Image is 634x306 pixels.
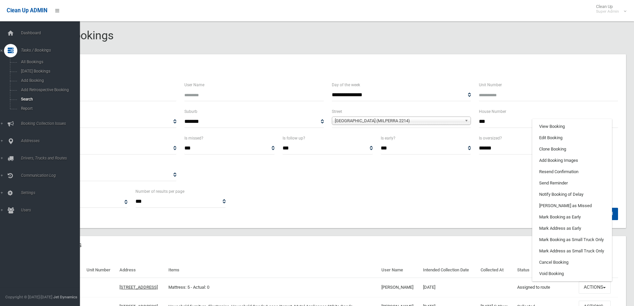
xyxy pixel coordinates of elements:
[532,177,612,189] a: Send Reminder
[532,121,612,132] a: View Booking
[579,281,611,294] button: Actions
[532,144,612,155] a: Clone Booking
[19,156,85,160] span: Drivers, Trucks and Routes
[532,234,612,245] a: Mark Booking as Small Truck Only
[532,200,612,211] a: [PERSON_NAME] as Missed
[381,135,395,142] label: Is early?
[53,295,77,299] strong: Jet Dynamics
[479,135,502,142] label: Is oversized?
[135,188,184,195] label: Number of results per page
[532,245,612,257] a: Mark Address as Small Truck Only
[166,278,379,297] td: Mattress: 5 - Actual: 0
[19,121,85,126] span: Booking Collection Issues
[420,263,478,278] th: Intended Collection Date
[596,9,619,14] small: Super Admin
[184,108,197,115] label: Suburb
[478,263,515,278] th: Collected At
[19,190,85,195] span: Settings
[19,208,85,212] span: Users
[19,78,79,83] span: Add Booking
[19,97,79,102] span: Search
[19,139,85,143] span: Addresses
[515,278,576,297] td: Assigned to route
[166,263,379,278] th: Items
[283,135,305,142] label: Is follow up?
[19,88,79,92] span: Add Retrospective Booking
[19,48,85,53] span: Tasks / Bookings
[479,108,506,115] label: House Number
[532,166,612,177] a: Resend Confirmation
[515,263,576,278] th: Status
[379,263,421,278] th: User Name
[19,173,85,178] span: Communication Log
[532,211,612,223] a: Mark Booking as Early
[532,189,612,200] a: Notify Booking of Delay
[593,4,626,14] span: Clean Up
[19,31,85,35] span: Dashboard
[532,223,612,234] a: Mark Address as Early
[5,295,52,299] span: Copyright © [DATE]-[DATE]
[532,257,612,268] a: Cancel Booking
[532,268,612,279] a: Void Booking
[332,81,360,89] label: Day of the week
[184,81,204,89] label: User Name
[479,81,502,89] label: Unit Number
[335,117,462,125] span: [GEOGRAPHIC_DATA] (MILPERRA 2214)
[19,69,79,74] span: [DATE] Bookings
[19,106,79,111] span: Report
[420,278,478,297] td: [DATE]
[84,263,117,278] th: Unit Number
[379,278,421,297] td: [PERSON_NAME]
[19,60,79,64] span: All Bookings
[119,285,158,290] a: [STREET_ADDRESS]
[117,263,166,278] th: Address
[184,135,203,142] label: Is missed?
[532,132,612,144] a: Edit Booking
[7,7,47,14] span: Clean Up ADMIN
[332,108,342,115] label: Street
[532,155,612,166] a: Add Booking Images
